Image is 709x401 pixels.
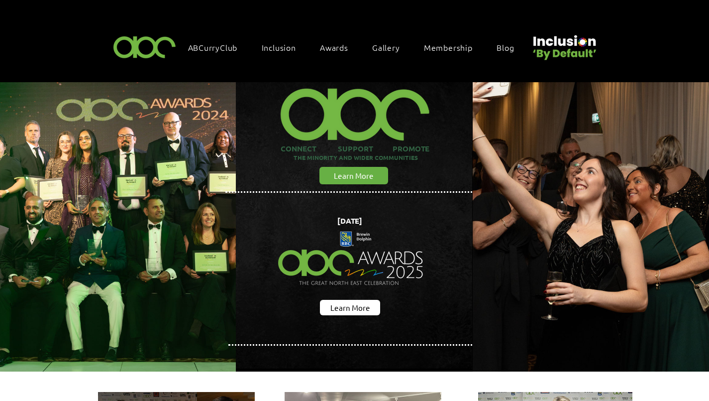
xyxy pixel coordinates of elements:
span: Blog [497,42,514,53]
span: ABCurryClub [188,42,238,53]
span: Learn More [334,170,374,181]
span: CONNECT SUPPORT PROMOTE [281,143,429,153]
a: Gallery [367,37,415,58]
nav: Site [183,37,529,58]
img: abc background hero black.png [236,82,472,369]
span: Learn More [330,302,370,313]
div: Inclusion [257,37,311,58]
span: [DATE] [337,216,362,226]
img: ABC-Logo-Blank-Background-01-01-2.png [110,32,179,61]
a: Blog [492,37,529,58]
a: Learn More [319,167,388,184]
img: Northern Insights Double Pager Apr 2025.png [269,213,433,305]
span: Membership [424,42,473,53]
img: Untitled design (22).png [529,27,598,61]
img: ABC-Logo-Blank-Background-01-01-2_edited.png [275,76,434,143]
a: ABCurryClub [183,37,253,58]
div: Awards [315,37,363,58]
a: Learn More [320,300,380,315]
a: Membership [419,37,488,58]
span: Gallery [372,42,400,53]
span: Awards [320,42,348,53]
span: THE MINORITY AND WIDER COMMUNITIES [294,153,418,161]
span: Inclusion [262,42,296,53]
